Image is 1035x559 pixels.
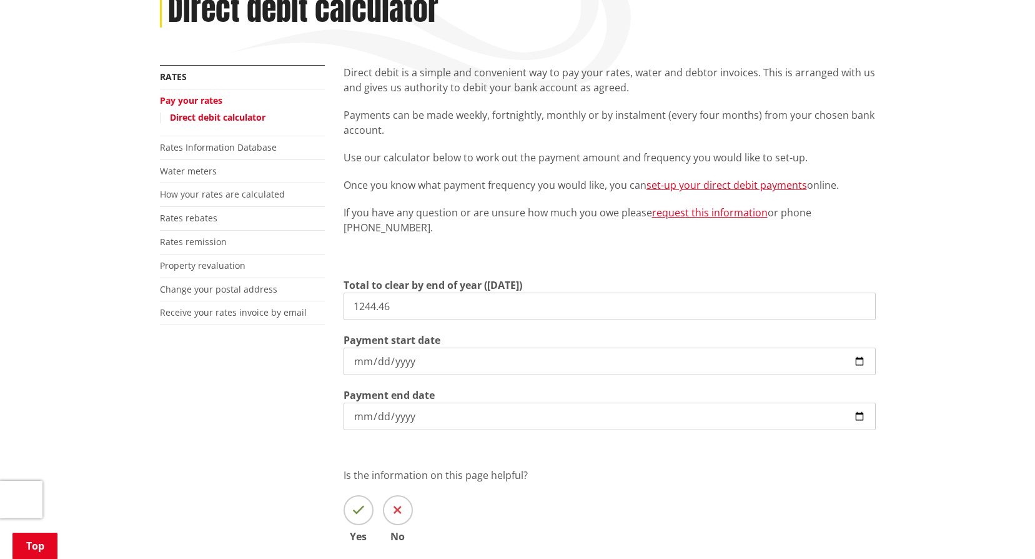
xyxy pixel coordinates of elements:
label: Total to clear by end of year ([DATE]) [344,278,522,293]
p: Use our calculator below to work out the payment amount and frequency you would like to set-up. [344,150,876,165]
a: Rates remission [160,236,227,248]
a: Property revaluation [160,259,245,271]
a: Rates Information Database [160,141,277,153]
a: Pay your rates [160,94,222,106]
a: How your rates are calculated [160,188,285,200]
p: Once you know what payment frequency you would like, you can online. [344,178,876,193]
a: Water meters [160,165,217,177]
a: Top [12,533,57,559]
p: Direct debit is a simple and convenient way to pay your rates, water and debtor invoices. This is... [344,65,876,95]
span: Yes [344,531,374,541]
a: Change your postal address [160,283,277,295]
a: Direct debit calculator [170,111,265,123]
a: Rates [160,71,187,83]
span: No [383,531,413,541]
iframe: Messenger Launcher [978,506,1023,551]
p: Is the information on this page helpful? [344,468,876,483]
a: Receive your rates invoice by email [160,306,307,318]
p: Payments can be made weekly, fortnightly, monthly or by instalment (every four months) from your ... [344,108,876,138]
a: set-up your direct debit payments [646,178,807,192]
a: request this information [652,206,768,219]
label: Payment start date [344,333,440,348]
label: Payment end date [344,388,435,403]
p: If you have any question or are unsure how much you owe please or phone [PHONE_NUMBER]. [344,205,876,235]
a: Rates rebates [160,212,217,224]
